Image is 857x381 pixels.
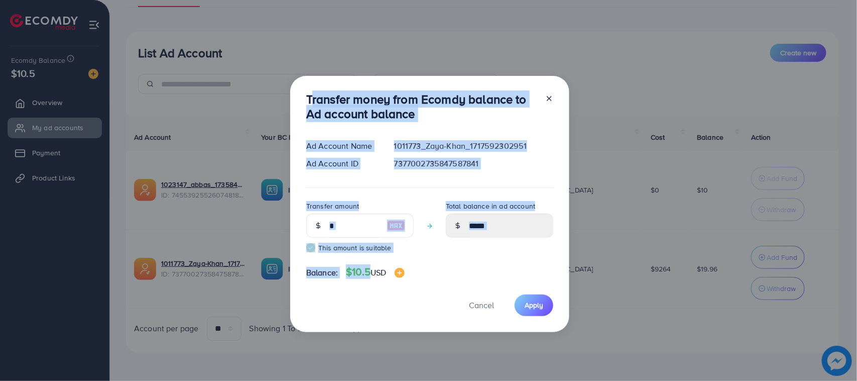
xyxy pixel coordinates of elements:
small: This amount is suitable [306,243,414,253]
div: 7377002735847587841 [386,158,561,169]
h3: Transfer money from Ecomdy balance to Ad account balance [306,92,537,121]
label: Transfer amount [306,201,359,211]
div: 1011773_Zaya-Khan_1717592302951 [386,140,561,152]
label: Total balance in ad account [446,201,535,211]
h4: $10.5 [346,266,404,278]
span: USD [371,267,386,278]
img: guide [306,243,315,252]
span: Balance: [306,267,338,278]
button: Apply [515,295,553,316]
div: Ad Account ID [298,158,386,169]
img: image [387,220,405,232]
span: Apply [525,300,543,310]
div: Ad Account Name [298,140,386,152]
button: Cancel [456,295,507,316]
img: image [395,268,405,278]
span: Cancel [469,300,494,311]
